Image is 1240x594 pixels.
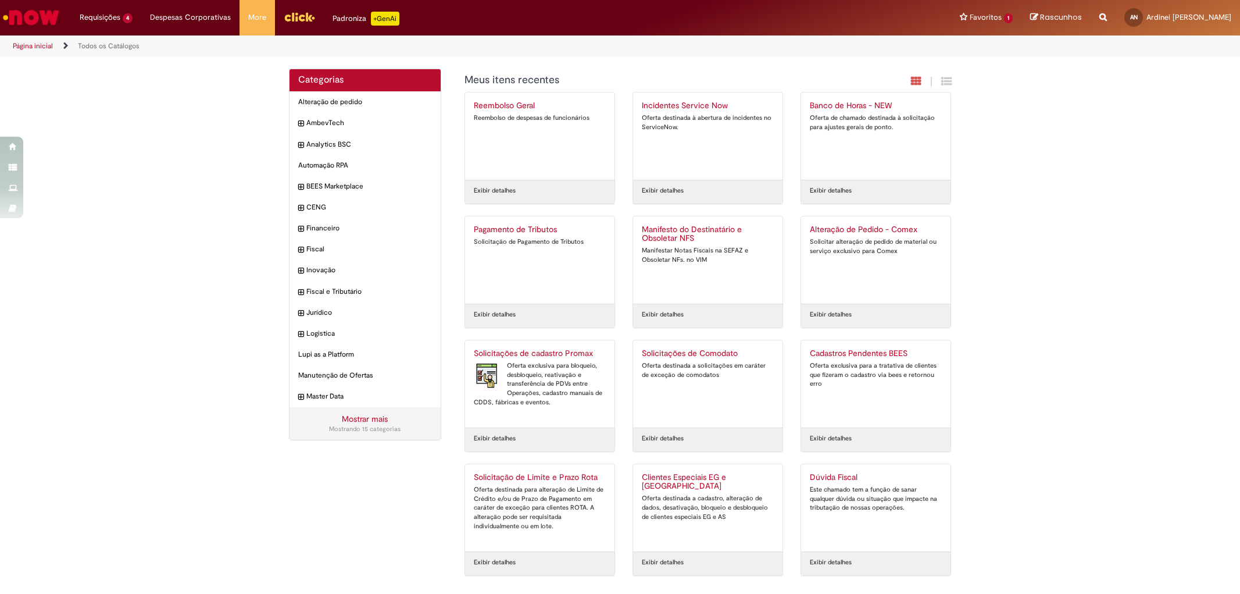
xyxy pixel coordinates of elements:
[642,101,774,111] h2: Incidentes Service Now
[290,91,441,113] div: Alteração de pedido
[13,41,53,51] a: Página inicial
[810,485,942,513] div: Este chamado tem a função de sanar qualquer dúvida ou situação que impacte na tributação de nossa...
[290,112,441,134] div: expandir categoria AmbevTech AmbevTech
[1,6,61,29] img: ServiceNow
[642,246,774,264] div: Manifestar Notas Fiscais na SEFAZ e Obsoletar NFs. no VIM
[290,386,441,407] div: expandir categoria Master Data Master Data
[810,558,852,567] a: Exibir detalhes
[474,558,516,567] a: Exibir detalhes
[333,12,399,26] div: Padroniza
[123,13,133,23] span: 4
[810,101,942,111] h2: Banco de Horas - NEW
[474,113,606,123] div: Reembolso de despesas de funcionários
[298,140,303,151] i: expandir categoria Analytics BSC
[1146,12,1231,22] span: Ardinei [PERSON_NAME]
[810,361,942,389] div: Oferta exclusiva para a tratativa de clientes que fizeram o cadastro via bees e retornou erro
[306,182,433,191] span: BEES Marketplace
[642,113,774,131] div: Oferta destinada à abertura de incidentes no ServiceNow.
[298,75,433,86] h2: Categorias
[290,134,441,155] div: expandir categoria Analytics BSC Analytics BSC
[810,473,942,482] h2: Dúvida Fiscal
[298,265,303,277] i: expandir categoria Inovação
[306,202,433,212] span: CENG
[810,349,942,358] h2: Cadastros Pendentes BEES
[474,473,606,482] h2: Solicitação de Limite e Prazo Rota
[298,202,303,214] i: expandir categoria CENG
[290,176,441,197] div: expandir categoria BEES Marketplace BEES Marketplace
[298,161,433,170] span: Automação RPA
[465,216,614,304] a: Pagamento de Tributos Solicitação de Pagamento de Tributos
[474,310,516,319] a: Exibir detalhes
[290,218,441,239] div: expandir categoria Financeiro Financeiro
[474,186,516,195] a: Exibir detalhes
[633,340,782,428] a: Solicitações de Comodato Oferta destinada a solicitações em caráter de exceção de comodatos
[306,244,433,254] span: Fiscal
[633,464,782,552] a: Clientes Especiais EG e [GEOGRAPHIC_DATA] Oferta destinada a cadastro, alteração de dados, desati...
[306,265,433,275] span: Inovação
[290,259,441,281] div: expandir categoria Inovação Inovação
[9,35,818,57] ul: Trilhas de página
[306,308,433,318] span: Jurídico
[465,340,614,428] a: Solicitações de cadastro Promax Solicitações de cadastro Promax Oferta exclusiva para bloqueio, d...
[298,350,433,360] span: Lupi as a Platform
[298,118,303,130] i: expandir categoria AmbevTech
[371,12,399,26] p: +GenAi
[306,287,433,297] span: Fiscal e Tributário
[642,186,684,195] a: Exibir detalhes
[298,392,303,403] i: expandir categoria Master Data
[284,8,315,26] img: click_logo_yellow_360x200.png
[1040,12,1082,23] span: Rascunhos
[970,12,1002,23] span: Favoritos
[1004,13,1013,23] span: 1
[290,365,441,386] div: Manutenção de Ofertas
[642,473,774,492] h2: Clientes Especiais EG e AS
[306,140,433,150] span: Analytics BSC
[810,186,852,195] a: Exibir detalhes
[474,237,606,247] div: Solicitação de Pagamento de Tributos
[474,485,606,531] div: Oferta destinada para alteração de Limite de Crédito e/ou de Prazo de Pagamento em caráter de exc...
[810,237,942,255] div: Solicitar alteração de pedido de material ou serviço exclusivo para Comex
[150,12,231,23] span: Despesas Corporativas
[290,155,441,176] div: Automação RPA
[810,310,852,319] a: Exibir detalhes
[642,558,684,567] a: Exibir detalhes
[306,223,433,233] span: Financeiro
[298,223,303,235] i: expandir categoria Financeiro
[810,113,942,131] div: Oferta de chamado destinada à solicitação para ajustes gerais de ponto.
[642,310,684,319] a: Exibir detalhes
[810,225,942,234] h2: Alteração de Pedido - Comex
[298,425,433,434] div: Mostrando 15 categorias
[290,281,441,303] div: expandir categoria Fiscal e Tributário Fiscal e Tributário
[474,349,606,358] h2: Solicitações de cadastro Promax
[290,91,441,407] ul: Categorias
[801,93,950,180] a: Banco de Horas - NEW Oferta de chamado destinada à solicitação para ajustes gerais de ponto.
[930,75,932,88] span: |
[633,216,782,304] a: Manifesto do Destinatário e Obsoletar NFS Manifestar Notas Fiscais na SEFAZ e Obsoletar NFs. no VIM
[248,12,266,23] span: More
[306,392,433,401] span: Master Data
[642,361,774,379] div: Oferta destinada a solicitações em caráter de exceção de comodatos
[801,216,950,304] a: Alteração de Pedido - Comex Solicitar alteração de pedido de material ou serviço exclusivo para C...
[298,371,433,380] span: Manutenção de Ofertas
[342,414,388,424] a: Mostrar mais
[1130,13,1138,21] span: AN
[290,302,441,323] div: expandir categoria Jurídico Jurídico
[642,434,684,443] a: Exibir detalhes
[465,93,614,180] a: Reembolso Geral Reembolso de despesas de funcionários
[474,225,606,234] h2: Pagamento de Tributos
[298,329,303,340] i: expandir categoria Logistica
[911,76,921,87] i: Exibição em cartão
[290,344,441,365] div: Lupi as a Platform
[810,434,852,443] a: Exibir detalhes
[642,225,774,244] h2: Manifesto do Destinatário e Obsoletar NFS
[298,182,303,193] i: expandir categoria BEES Marketplace
[298,308,303,319] i: expandir categoria Jurídico
[290,239,441,260] div: expandir categoria Fiscal Fiscal
[298,244,303,256] i: expandir categoria Fiscal
[290,197,441,218] div: expandir categoria CENG CENG
[306,118,433,128] span: AmbevTech
[474,101,606,111] h2: Reembolso Geral
[80,12,120,23] span: Requisições
[298,287,303,298] i: expandir categoria Fiscal e Tributário
[1030,12,1082,23] a: Rascunhos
